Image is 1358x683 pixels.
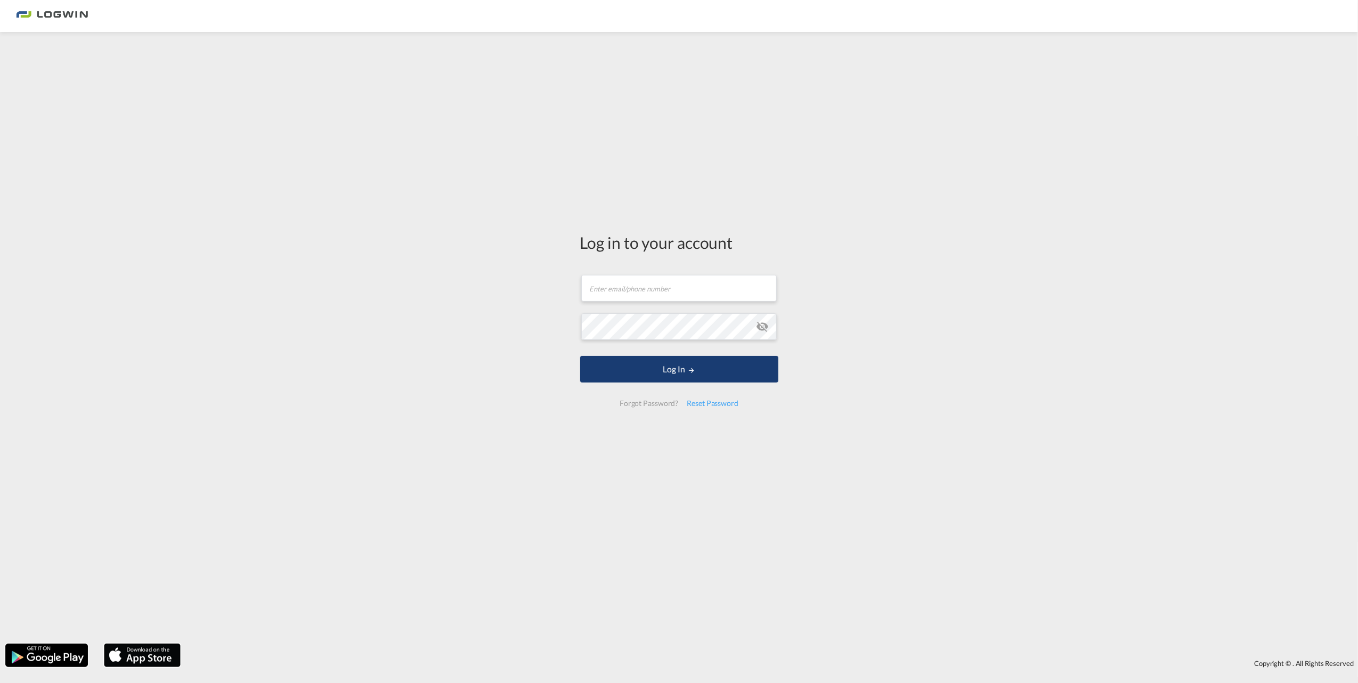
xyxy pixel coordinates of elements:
img: apple.png [103,643,182,668]
div: Copyright © . All Rights Reserved [186,654,1358,672]
img: 2761ae10d95411efa20a1f5e0282d2d7.png [16,4,88,28]
div: Forgot Password? [615,394,682,413]
input: Enter email/phone number [581,275,777,302]
md-icon: icon-eye-off [757,320,769,333]
button: LOGIN [580,356,778,383]
div: Log in to your account [580,231,778,254]
div: Reset Password [682,394,743,413]
img: google.png [4,643,89,668]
